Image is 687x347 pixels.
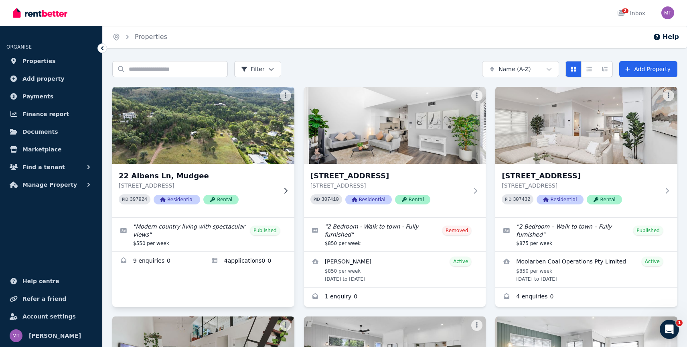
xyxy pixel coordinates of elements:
[6,53,96,69] a: Properties
[565,61,613,77] div: View options
[502,170,660,182] h3: [STREET_ADDRESS]
[653,32,679,42] button: Help
[22,127,58,137] span: Documents
[587,195,622,204] span: Rental
[22,276,59,286] span: Help centre
[617,9,645,17] div: Inbox
[130,197,147,202] code: 397924
[6,273,96,289] a: Help centre
[6,106,96,122] a: Finance report
[663,90,674,101] button: More options
[112,218,294,251] a: Edit listing: Modern country living with spectacular views
[29,331,81,341] span: [PERSON_NAME]
[241,65,265,73] span: Filter
[345,195,392,204] span: Residential
[395,195,430,204] span: Rental
[310,170,468,182] h3: [STREET_ADDRESS]
[622,8,628,13] span: 2
[565,61,582,77] button: Card view
[22,56,56,66] span: Properties
[22,162,65,172] span: Find a tenant
[471,90,482,101] button: More options
[502,182,660,190] p: [STREET_ADDRESS]
[13,7,67,19] img: RentBetter
[537,195,583,204] span: Residential
[119,170,277,182] h3: 22 Albens Ln, Mudgee
[6,308,96,325] a: Account settings
[495,218,677,251] a: Edit listing: 2 Bedroom – Walk to town – Fully furnished
[660,320,679,339] iframe: Intercom live chat
[495,87,677,164] img: 122A Market Street, Mudgee
[6,141,96,157] a: Marketplace
[581,61,597,77] button: Compact list view
[304,218,486,251] a: Edit listing: 2 Bedroom - Walk to town - Fully furnished
[22,109,69,119] span: Finance report
[619,61,677,77] a: Add Property
[22,145,61,154] span: Marketplace
[505,197,511,202] small: PID
[304,87,486,164] img: 122 Market Street, Mudgee
[203,252,294,271] a: Applications for 22 Albens Ln, Mudgee
[112,87,294,217] a: 22 Albens Ln, Mudgee22 Albens Ln, Mudgee[STREET_ADDRESS]PID 397924ResidentialRental
[495,252,677,287] a: View details for Moolarben Coal Operations Pty Limited
[108,85,299,166] img: 22 Albens Ln, Mudgee
[6,88,96,104] a: Payments
[280,90,291,101] button: More options
[154,195,200,204] span: Residential
[280,320,291,331] button: More options
[482,61,559,77] button: Name (A-Z)
[304,288,486,307] a: Enquiries for 122 Market Street, Mudgee
[597,61,613,77] button: Expanded list view
[314,197,320,202] small: PID
[6,71,96,87] a: Add property
[6,124,96,140] a: Documents
[22,92,53,101] span: Payments
[234,61,281,77] button: Filter
[112,252,203,271] a: Enquiries for 22 Albens Ln, Mudgee
[22,312,76,321] span: Account settings
[310,182,468,190] p: [STREET_ADDRESS]
[322,197,339,202] code: 307410
[495,87,677,217] a: 122A Market Street, Mudgee[STREET_ADDRESS][STREET_ADDRESS]PID 307432ResidentialRental
[6,291,96,307] a: Refer a friend
[6,177,96,193] button: Manage Property
[135,33,167,41] a: Properties
[304,252,486,287] a: View details for Toby Simkin
[304,87,486,217] a: 122 Market Street, Mudgee[STREET_ADDRESS][STREET_ADDRESS]PID 307410ResidentialRental
[676,320,683,326] span: 1
[122,197,128,202] small: PID
[22,294,66,304] span: Refer a friend
[22,180,77,190] span: Manage Property
[6,44,32,50] span: ORGANISE
[495,288,677,307] a: Enquiries for 122A Market Street, Mudgee
[661,6,674,19] img: Matt Teague
[6,159,96,175] button: Find a tenant
[513,197,530,202] code: 307432
[119,182,277,190] p: [STREET_ADDRESS]
[10,329,22,342] img: Matt Teague
[103,26,177,48] nav: Breadcrumb
[22,74,65,84] span: Add property
[499,65,531,73] span: Name (A-Z)
[471,320,482,331] button: More options
[203,195,239,204] span: Rental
